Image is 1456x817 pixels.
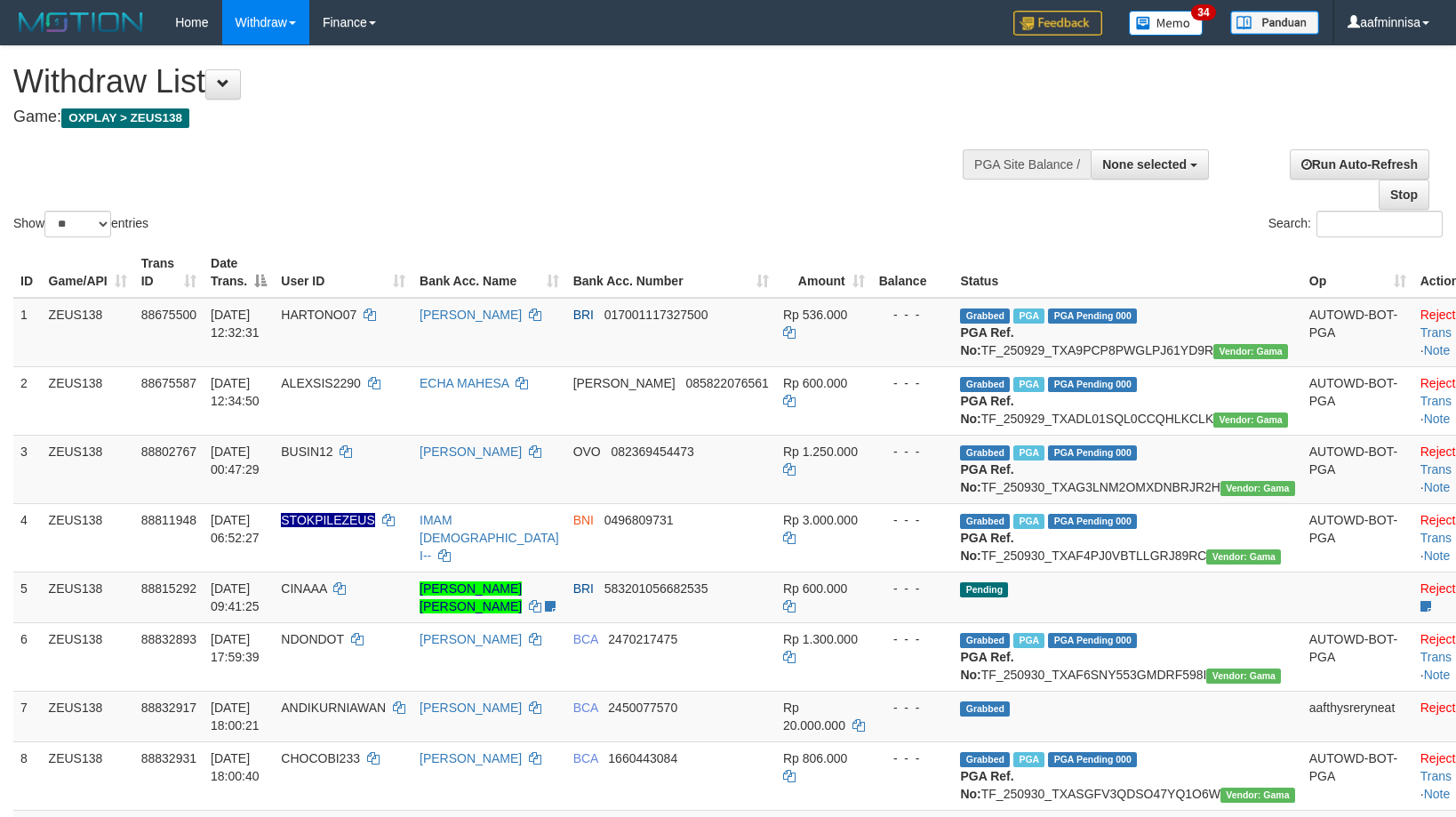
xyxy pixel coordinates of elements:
span: Copy 2470217475 to clipboard [608,632,677,646]
a: [PERSON_NAME] [420,701,522,715]
b: PGA Ref. No: [960,650,1013,682]
span: [DATE] 17:59:39 [211,632,260,664]
span: BCA [573,701,598,715]
td: TF_250930_TXASGFV3QDSO47YQ1O6W [953,741,1301,810]
a: Note [1424,343,1451,357]
td: AUTOWD-BOT-PGA [1302,741,1413,810]
td: 4 [13,503,42,572]
button: None selected [1091,149,1209,180]
span: Copy 0496809731 to clipboard [604,513,674,527]
span: Rp 1.250.000 [783,445,858,459]
span: [DATE] 18:00:21 [211,701,260,733]
span: NDONDOT [281,632,344,646]
h1: Withdraw List [13,64,953,100]
a: Note [1424,412,1451,426]
td: aafthysreryneat [1302,691,1413,741]
span: Grabbed [960,445,1010,461]
span: Copy 583201056682535 to clipboard [604,581,708,596]
td: AUTOWD-BOT-PGA [1302,298,1413,367]
td: TF_250929_TXADL01SQL0CCQHLKCLK [953,366,1301,435]
span: Marked by aafsolysreylen [1013,633,1044,648]
a: Reject [1420,751,1456,765]
th: Amount: activate to sort column ascending [776,247,872,298]
th: Bank Acc. Name: activate to sort column ascending [412,247,566,298]
span: Rp 3.000.000 [783,513,858,527]
span: 88815292 [141,581,196,596]
span: Grabbed [960,752,1010,767]
div: - - - [879,630,947,648]
td: 2 [13,366,42,435]
span: 88832893 [141,632,196,646]
span: CHOCOBI233 [281,751,360,765]
a: Note [1424,668,1451,682]
span: [DATE] 06:52:27 [211,513,260,545]
span: 88675587 [141,376,196,390]
span: Grabbed [960,377,1010,392]
a: [PERSON_NAME] [420,445,522,459]
b: PGA Ref. No: [960,531,1013,563]
span: OVO [573,445,601,459]
a: ECHA MAHESA [420,376,508,390]
span: 88832917 [141,701,196,715]
td: ZEUS138 [42,741,134,810]
span: [DATE] 12:32:31 [211,308,260,340]
a: Reject [1420,513,1456,527]
th: Trans ID: activate to sort column ascending [134,247,204,298]
th: Op: activate to sort column ascending [1302,247,1413,298]
b: PGA Ref. No: [960,769,1013,801]
span: ALEXSIS2290 [281,376,361,390]
span: PGA Pending [1048,633,1137,648]
div: - - - [879,511,947,529]
span: [DATE] 12:34:50 [211,376,260,408]
span: Rp 806.000 [783,751,847,765]
span: BRI [573,308,594,322]
td: 1 [13,298,42,367]
span: [PERSON_NAME] [573,376,676,390]
td: 3 [13,435,42,503]
span: Vendor URL: https://trx31.1velocity.biz [1220,481,1295,496]
label: Search: [1268,211,1443,237]
td: ZEUS138 [42,572,134,622]
a: Note [1424,480,1451,494]
td: ZEUS138 [42,366,134,435]
a: [PERSON_NAME] [PERSON_NAME] [420,581,522,613]
span: None selected [1102,157,1187,172]
div: PGA Site Balance / [963,149,1091,180]
img: Button%20Memo.svg [1129,11,1204,36]
a: Reject [1420,445,1456,459]
a: Reject [1420,376,1456,390]
span: Vendor URL: https://trx31.1velocity.biz [1206,549,1281,565]
span: Vendor URL: https://trx31.1velocity.biz [1213,413,1288,428]
a: Reject [1420,581,1456,596]
th: User ID: activate to sort column ascending [274,247,412,298]
span: [DATE] 18:00:40 [211,751,260,783]
span: BNI [573,513,594,527]
span: Marked by aafsreyleap [1013,514,1044,529]
a: Reject [1420,632,1456,646]
td: 6 [13,622,42,691]
div: - - - [879,374,947,392]
a: [PERSON_NAME] [420,751,522,765]
span: OXPLAY > ZEUS138 [61,108,189,128]
span: Grabbed [960,701,1010,717]
td: AUTOWD-BOT-PGA [1302,622,1413,691]
span: PGA Pending [1048,514,1137,529]
div: - - - [879,443,947,461]
th: Bank Acc. Number: activate to sort column ascending [566,247,776,298]
img: Feedback.jpg [1013,11,1102,36]
th: Game/API: activate to sort column ascending [42,247,134,298]
span: Rp 536.000 [783,308,847,322]
h4: Game: [13,108,953,126]
span: Rp 600.000 [783,581,847,596]
div: - - - [879,699,947,717]
td: TF_250930_TXAF4PJ0VBTLLGRJ89RC [953,503,1301,572]
td: AUTOWD-BOT-PGA [1302,366,1413,435]
td: TF_250930_TXAF6SNY553GMDRF598I [953,622,1301,691]
a: Run Auto-Refresh [1290,149,1429,180]
span: 34 [1191,4,1215,20]
td: 5 [13,572,42,622]
span: PGA Pending [1048,752,1137,767]
th: Balance [872,247,954,298]
span: Pending [960,582,1008,597]
div: - - - [879,580,947,597]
